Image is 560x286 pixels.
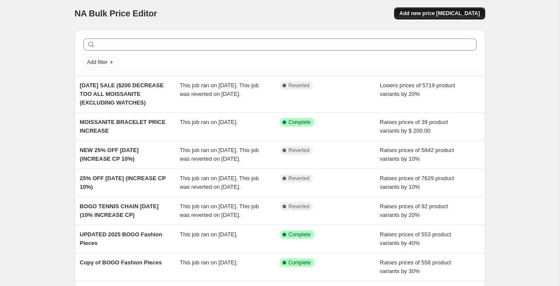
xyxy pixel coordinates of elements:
[87,59,108,66] span: Add filter
[180,259,238,266] span: This job ran on [DATE].
[80,175,166,190] span: 25% OFF [DATE] (INCREASE CP 10%)
[380,147,454,162] span: Raises prices of 5842 product variants by 10%
[380,203,448,218] span: Raises prices of 92 product variants by 20%
[289,259,311,266] span: Complete
[180,175,259,190] span: This job ran on [DATE]. This job was reverted on [DATE].
[180,147,259,162] span: This job ran on [DATE]. This job was reverted on [DATE].
[380,119,448,134] span: Raises prices of 39 product variants by $ 200.00
[180,119,238,125] span: This job ran on [DATE].
[80,119,166,134] span: MOISSANITE BRACELET PRICE INCREASE
[380,231,451,246] span: Raises prices of 553 product variants by 40%
[380,175,454,190] span: Raises prices of 7629 product variants by 10%
[80,259,162,266] span: Copy of BOGO Fashion Pieces
[80,147,139,162] span: NEW 25% OFF [DATE] (INCREASE CP 10%)
[80,82,164,106] span: [DATE] SALE ($200 DECREASE TOO ALL MOISSANITE (EXCLUDING WATCHES)
[289,82,310,89] span: Reverted
[399,10,480,17] span: Add new price [MEDICAL_DATA]
[180,231,238,238] span: This job ran on [DATE].
[289,231,311,238] span: Complete
[289,203,310,210] span: Reverted
[83,57,118,67] button: Add filter
[289,147,310,154] span: Reverted
[380,82,455,97] span: Lowers prices of 5719 product variants by 20%
[289,175,310,182] span: Reverted
[380,259,451,274] span: Raises prices of 558 product variants by 30%
[80,203,159,218] span: BOGO TENNIS CHAIN [DATE] (10% INCREASE CP)
[180,203,259,218] span: This job ran on [DATE]. This job was reverted on [DATE].
[180,82,259,97] span: This job ran on [DATE]. This job was reverted on [DATE].
[289,119,311,126] span: Complete
[75,9,157,18] span: NA Bulk Price Editor
[80,231,162,246] span: UPDATED 2025 BOGO Fashion Pieces
[394,7,485,19] button: Add new price [MEDICAL_DATA]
